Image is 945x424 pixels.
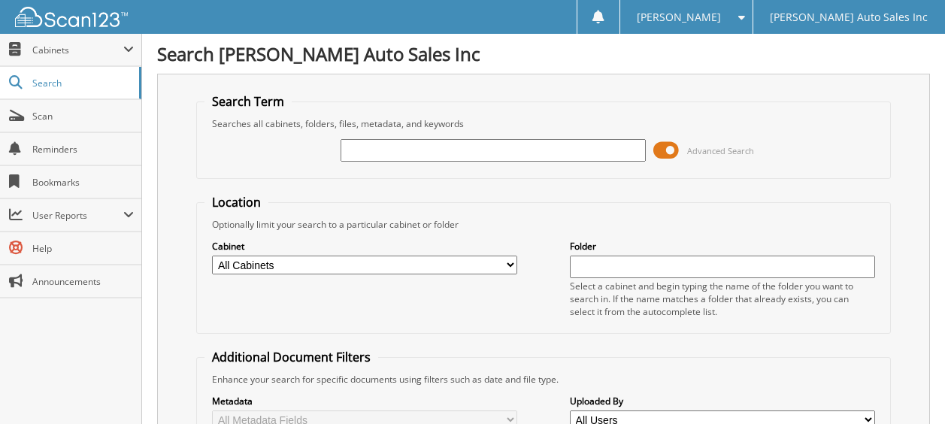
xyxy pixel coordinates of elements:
label: Uploaded By [570,395,875,407]
label: Metadata [212,395,517,407]
img: scan123-logo-white.svg [15,7,128,27]
legend: Additional Document Filters [204,349,378,365]
span: User Reports [32,209,123,222]
legend: Search Term [204,93,292,110]
div: Searches all cabinets, folders, files, metadata, and keywords [204,117,882,130]
span: Reminders [32,143,134,156]
label: Folder [570,240,875,253]
span: Announcements [32,275,134,288]
h1: Search [PERSON_NAME] Auto Sales Inc [157,41,930,66]
span: Bookmarks [32,176,134,189]
div: Optionally limit your search to a particular cabinet or folder [204,218,882,231]
legend: Location [204,194,268,210]
iframe: Chat Widget [870,352,945,424]
div: Enhance your search for specific documents using filters such as date and file type. [204,373,882,386]
span: Cabinets [32,44,123,56]
label: Cabinet [212,240,517,253]
span: Scan [32,110,134,123]
span: Search [32,77,132,89]
span: [PERSON_NAME] Auto Sales Inc [770,13,928,22]
div: Select a cabinet and begin typing the name of the folder you want to search in. If the name match... [570,280,875,318]
span: [PERSON_NAME] [637,13,721,22]
span: Help [32,242,134,255]
span: Advanced Search [687,145,754,156]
